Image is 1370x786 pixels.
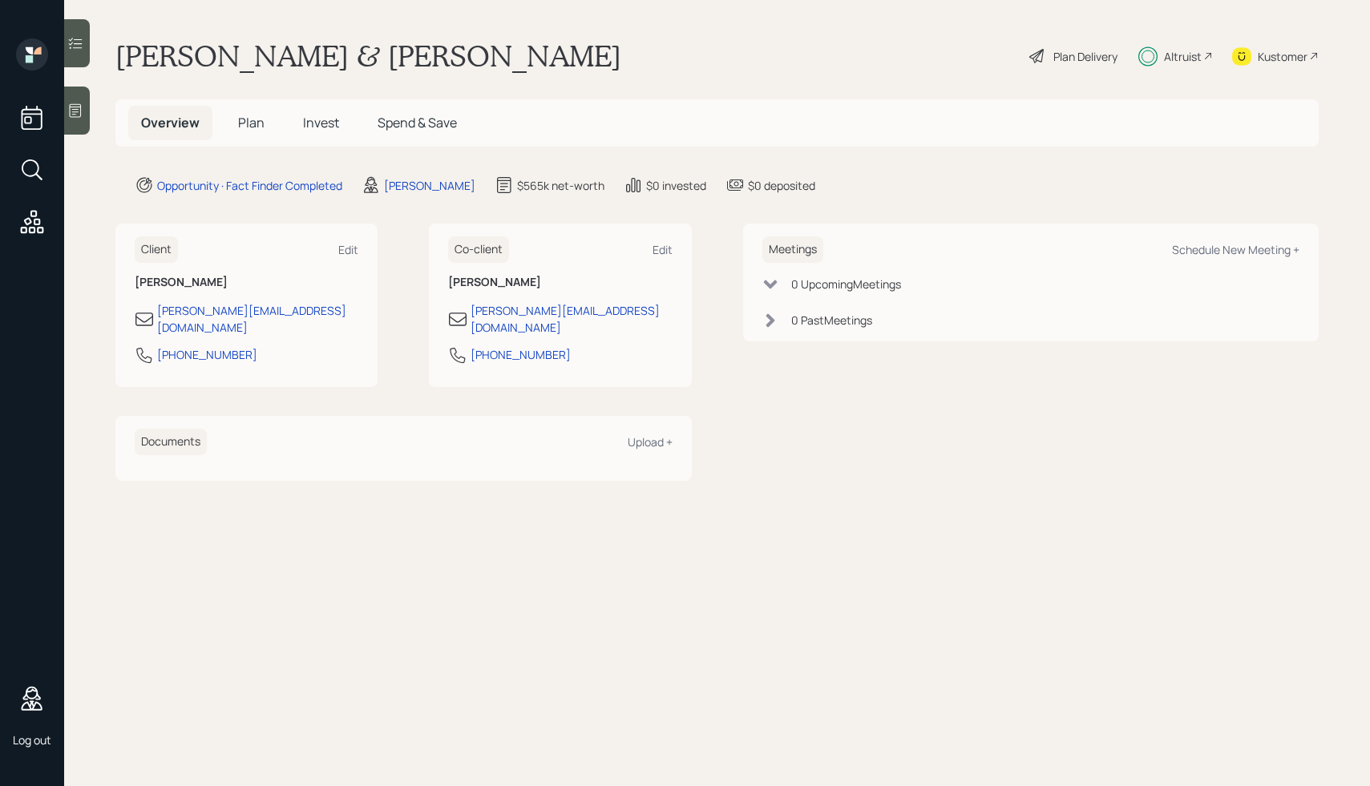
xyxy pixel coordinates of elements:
[303,114,339,131] span: Invest
[238,114,265,131] span: Plan
[338,242,358,257] div: Edit
[378,114,457,131] span: Spend & Save
[791,312,872,329] div: 0 Past Meeting s
[135,236,178,263] h6: Client
[135,276,358,289] h6: [PERSON_NAME]
[471,346,571,363] div: [PHONE_NUMBER]
[628,434,673,449] div: Upload +
[646,177,706,194] div: $0 invested
[157,177,342,194] div: Opportunity · Fact Finder Completed
[748,177,815,194] div: $0 deposited
[448,236,509,263] h6: Co-client
[448,276,672,289] h6: [PERSON_NAME]
[13,732,51,748] div: Log out
[1164,48,1202,65] div: Altruist
[135,429,207,455] h6: Documents
[157,302,358,336] div: [PERSON_NAME][EMAIL_ADDRESS][DOMAIN_NAME]
[115,38,621,74] h1: [PERSON_NAME] & [PERSON_NAME]
[1053,48,1117,65] div: Plan Delivery
[1172,242,1299,257] div: Schedule New Meeting +
[471,302,672,336] div: [PERSON_NAME][EMAIL_ADDRESS][DOMAIN_NAME]
[1258,48,1307,65] div: Kustomer
[791,276,901,292] div: 0 Upcoming Meeting s
[653,242,673,257] div: Edit
[157,346,257,363] div: [PHONE_NUMBER]
[141,114,200,131] span: Overview
[384,177,475,194] div: [PERSON_NAME]
[762,236,823,263] h6: Meetings
[517,177,604,194] div: $565k net-worth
